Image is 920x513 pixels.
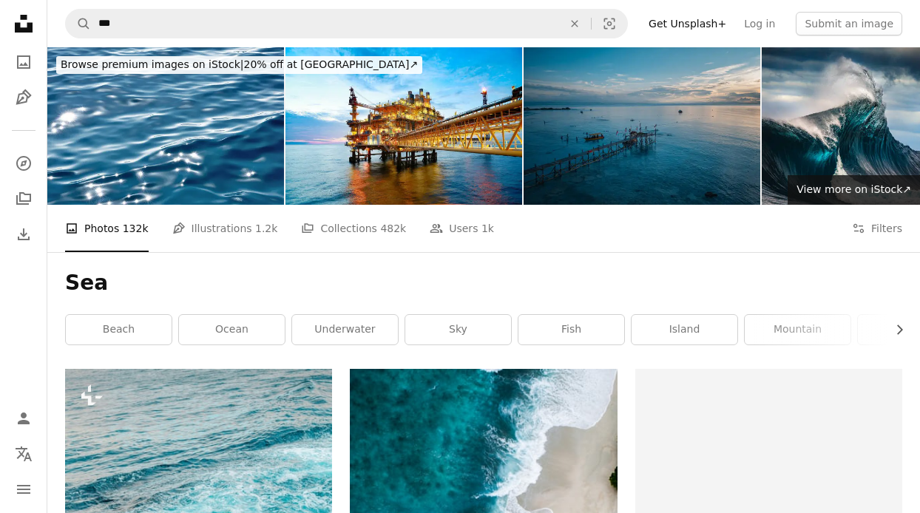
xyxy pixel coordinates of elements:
a: mountain [745,315,850,344]
a: Browse premium images on iStock|20% off at [GEOGRAPHIC_DATA]↗ [47,47,431,83]
a: Photos [9,47,38,77]
button: Menu [9,475,38,504]
button: Submit an image [796,12,902,35]
button: Search Unsplash [66,10,91,38]
span: 1.2k [255,220,277,237]
img: Glittering soft water surface [47,47,284,205]
span: Browse premium images on iStock | [61,58,243,70]
span: 1k [481,220,494,237]
a: beach [66,315,172,344]
button: scroll list to the right [886,315,902,344]
a: underwater [292,315,398,344]
a: sky [405,315,511,344]
a: island [632,315,737,344]
span: 482k [380,220,406,237]
a: View more on iStock↗ [788,175,920,205]
button: Clear [558,10,591,38]
button: Filters [852,205,902,252]
h1: Sea [65,270,902,296]
a: Illustrations 1.2k [172,205,278,252]
span: View more on iStock ↗ [796,183,911,195]
a: Collections 482k [301,205,406,252]
a: Users 1k [430,205,494,252]
a: Collections [9,184,38,214]
a: ocean [179,315,285,344]
a: Download History [9,220,38,249]
button: Visual search [592,10,627,38]
form: Find visuals sitewide [65,9,628,38]
a: Home — Unsplash [9,9,38,41]
a: Explore [9,149,38,178]
span: 20% off at [GEOGRAPHIC_DATA] ↗ [61,58,418,70]
a: Get Unsplash+ [640,12,735,35]
a: Illustrations [9,83,38,112]
a: Log in [735,12,784,35]
a: Log in / Sign up [9,404,38,433]
img: Offshore construction platform for production oil and gas. Oil and gas industry and hard work. Pr... [285,47,522,205]
a: fish [518,315,624,344]
button: Language [9,439,38,469]
img: sunset drone point of view Lang Tengah, beautiful coastline [524,47,760,205]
